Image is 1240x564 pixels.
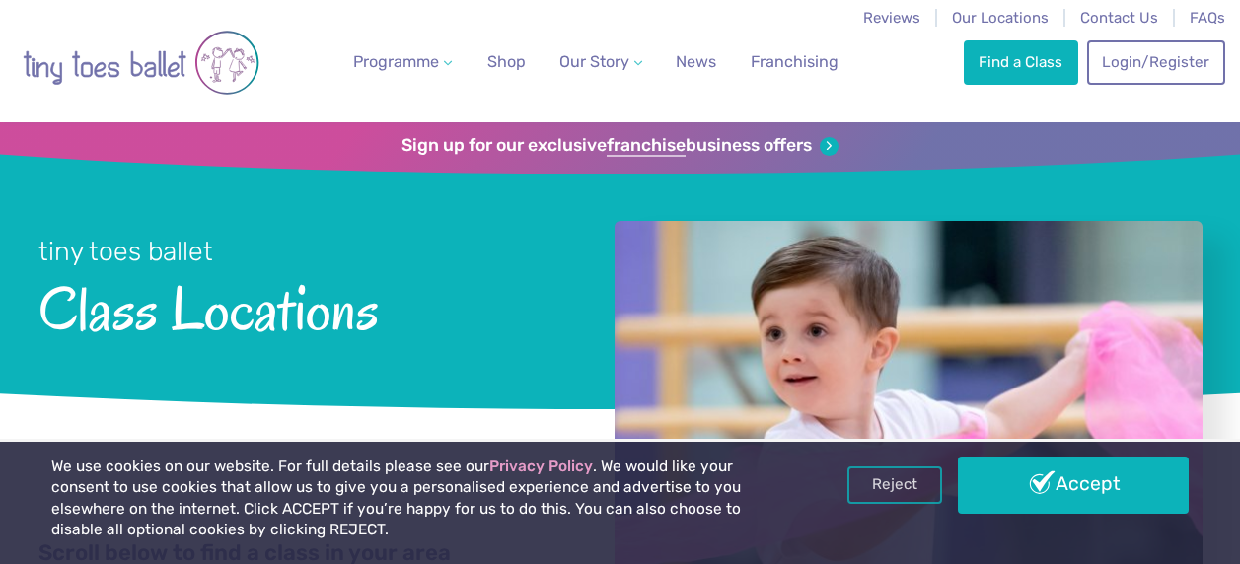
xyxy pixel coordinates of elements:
img: tiny toes ballet [23,13,259,112]
a: Our Story [551,42,650,82]
span: News [676,52,716,71]
a: Contact Us [1080,9,1158,27]
a: News [668,42,724,82]
a: Shop [479,42,534,82]
span: Programme [353,52,439,71]
a: Privacy Policy [489,458,593,475]
strong: franchise [607,135,686,157]
span: Shop [487,52,526,71]
a: Our Locations [952,9,1049,27]
a: Accept [958,457,1189,514]
a: Sign up for our exclusivefranchisebusiness offers [401,135,839,157]
span: Our Story [559,52,629,71]
small: tiny toes ballet [38,236,213,267]
a: Login/Register [1087,40,1225,84]
a: Reject [847,466,942,504]
span: Franchising [751,52,839,71]
a: Programme [345,42,460,82]
a: Reviews [863,9,920,27]
span: Class Locations [38,269,562,342]
a: FAQs [1190,9,1225,27]
p: We use cookies on our website. For full details please see our . We would like your consent to us... [51,457,791,541]
a: Franchising [743,42,846,82]
a: Find a Class [964,40,1078,84]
